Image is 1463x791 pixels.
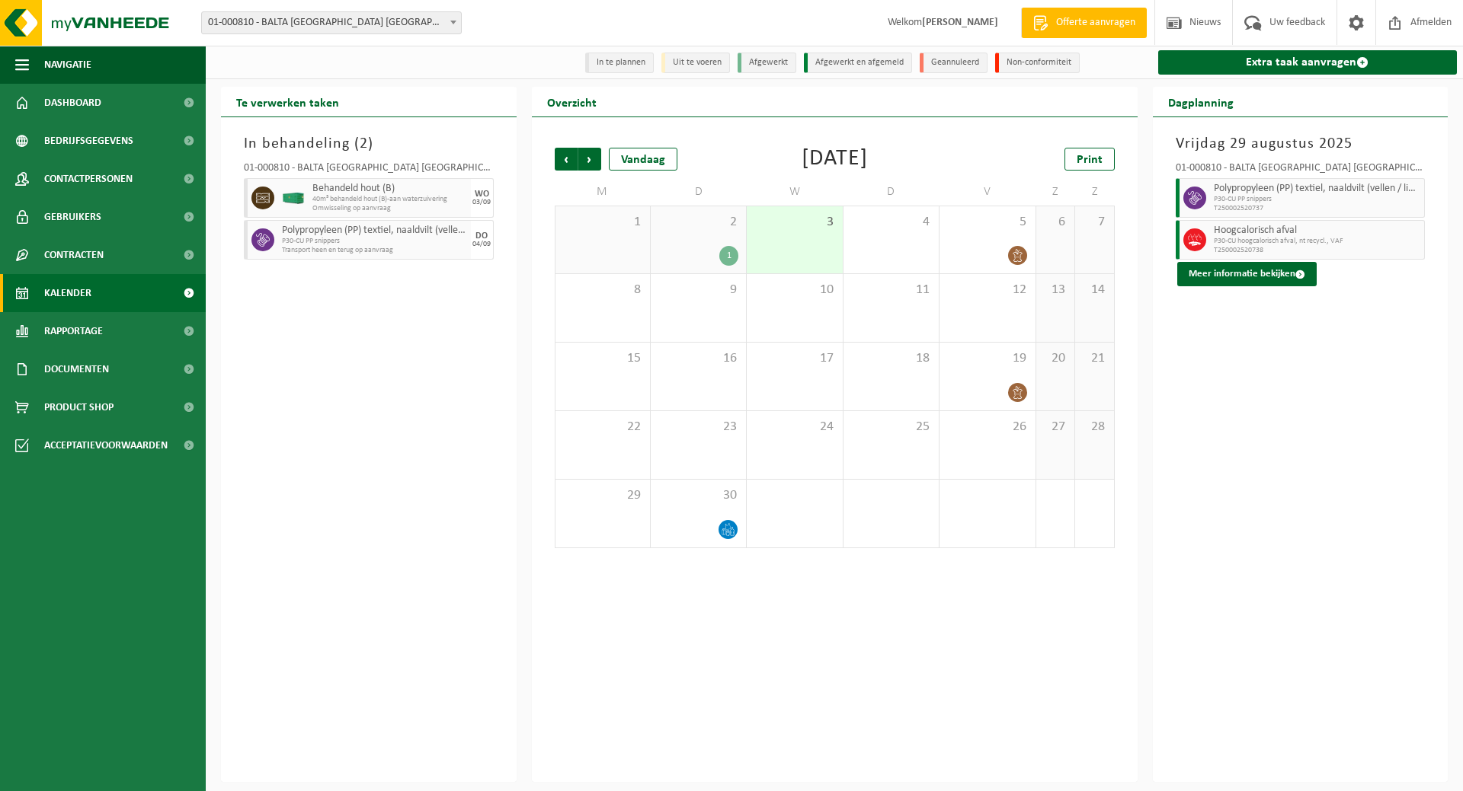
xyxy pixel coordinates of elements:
span: 16 [658,350,738,367]
li: Geannuleerd [920,53,988,73]
td: D [844,178,940,206]
span: 24 [754,419,834,435]
span: 10 [754,282,834,298]
span: 29 [563,487,642,504]
span: T250002520737 [1214,204,1421,213]
span: Rapportage [44,312,103,350]
span: P30-CU hoogcalorisch afval, nt recycl., VAF [1214,237,1421,246]
span: 20 [1044,350,1067,367]
h3: Vrijdag 29 augustus 2025 [1176,132,1426,155]
li: Uit te voeren [661,53,730,73]
span: Print [1077,154,1103,166]
h2: Overzicht [532,87,612,116]
td: M [555,178,651,206]
span: 01-000810 - BALTA OUDENAARDE NV - OUDENAARDE [202,12,461,33]
div: Vandaag [609,148,677,171]
a: Offerte aanvragen [1021,8,1147,38]
span: 19 [947,350,1027,367]
span: Contactpersonen [44,160,133,198]
span: 30 [658,487,738,504]
span: 4 [851,214,931,231]
h3: In behandeling ( ) [244,132,494,155]
span: Acceptatievoorwaarden [44,426,168,464]
span: 12 [947,282,1027,298]
span: 1 [563,214,642,231]
h2: Dagplanning [1153,87,1249,116]
button: Meer informatie bekijken [1177,262,1317,286]
span: P30-CU PP snippers [282,237,467,246]
span: 3 [754,214,834,231]
span: 5 [947,214,1027,231]
span: Kalender [44,274,91,312]
span: Offerte aanvragen [1052,15,1139,30]
span: 21 [1083,350,1106,367]
span: Gebruikers [44,198,101,236]
li: Non-conformiteit [995,53,1080,73]
span: Omwisseling op aanvraag [312,204,467,213]
span: Bedrijfsgegevens [44,122,133,160]
span: Hoogcalorisch afval [1214,225,1421,237]
span: 01-000810 - BALTA OUDENAARDE NV - OUDENAARDE [201,11,462,34]
span: 13 [1044,282,1067,298]
span: 15 [563,350,642,367]
span: Documenten [44,350,109,388]
td: D [651,178,747,206]
span: Volgende [578,148,601,171]
div: 01-000810 - BALTA [GEOGRAPHIC_DATA] [GEOGRAPHIC_DATA] - [GEOGRAPHIC_DATA] [244,163,494,178]
div: [DATE] [802,148,868,171]
td: W [747,178,843,206]
strong: [PERSON_NAME] [922,17,998,28]
span: 22 [563,419,642,435]
div: 01-000810 - BALTA [GEOGRAPHIC_DATA] [GEOGRAPHIC_DATA] - [GEOGRAPHIC_DATA] [1176,163,1426,178]
div: 1 [719,246,738,266]
h2: Te verwerken taken [221,87,354,116]
span: 23 [658,419,738,435]
span: Behandeld hout (B) [312,183,467,195]
span: 28 [1083,419,1106,435]
div: 04/09 [472,241,491,248]
td: Z [1075,178,1114,206]
span: 27 [1044,419,1067,435]
span: Product Shop [44,388,114,426]
li: Afgewerkt [738,53,796,73]
span: 26 [947,419,1027,435]
span: Navigatie [44,46,91,84]
span: 11 [851,282,931,298]
img: HK-XC-40-GN-00 [282,193,305,204]
span: 17 [754,350,834,367]
span: 40m³ behandeld hout (B)-aan waterzuivering [312,195,467,204]
span: 9 [658,282,738,298]
div: 03/09 [472,199,491,206]
span: 18 [851,350,931,367]
span: 8 [563,282,642,298]
td: V [940,178,1036,206]
span: 2 [658,214,738,231]
span: Transport heen en terug op aanvraag [282,246,467,255]
span: Polypropyleen (PP) textiel, naaldvilt (vellen / linten) [282,225,467,237]
span: 7 [1083,214,1106,231]
a: Print [1064,148,1115,171]
span: Vorige [555,148,578,171]
span: 6 [1044,214,1067,231]
span: 2 [360,136,368,152]
span: 14 [1083,282,1106,298]
li: In te plannen [585,53,654,73]
div: WO [475,190,489,199]
span: P30-CU PP snippers [1214,195,1421,204]
li: Afgewerkt en afgemeld [804,53,912,73]
div: DO [475,231,488,241]
span: 25 [851,419,931,435]
td: Z [1036,178,1075,206]
a: Extra taak aanvragen [1158,50,1458,75]
span: Contracten [44,236,104,274]
span: Polypropyleen (PP) textiel, naaldvilt (vellen / linten) [1214,183,1421,195]
span: T250002520738 [1214,246,1421,255]
span: Dashboard [44,84,101,122]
